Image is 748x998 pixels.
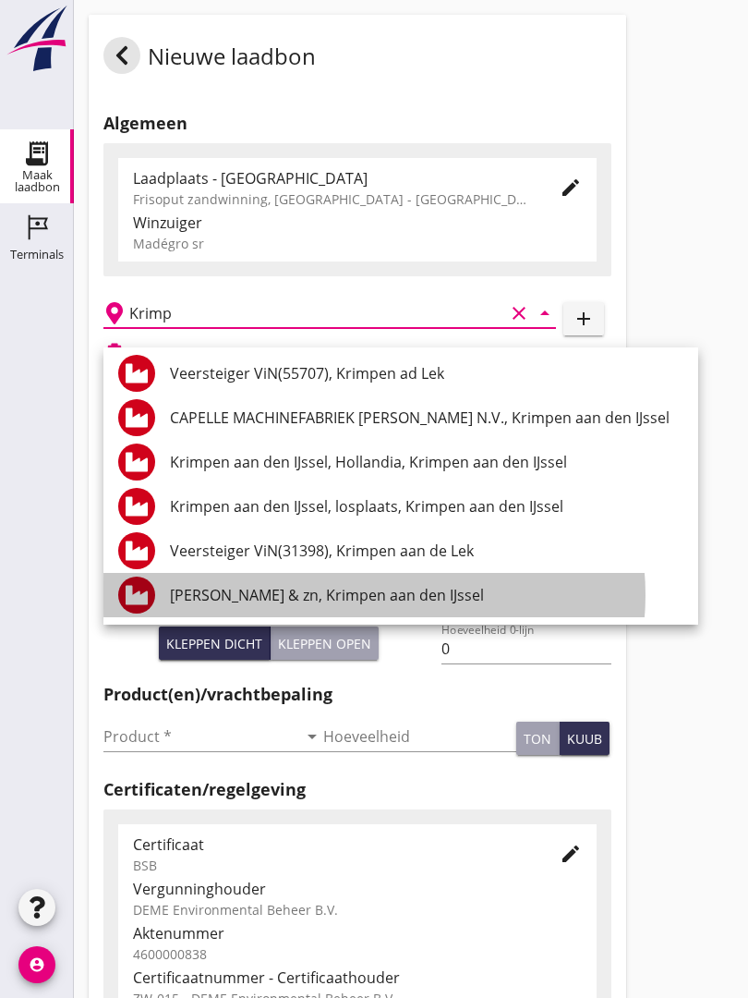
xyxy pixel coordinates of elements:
[133,944,582,964] div: 4600000838
[301,725,323,748] i: arrow_drop_down
[441,634,610,663] input: Hoeveelheid 0-lijn
[170,407,683,429] div: CAPELLE MACHINEFABRIEK [PERSON_NAME] N.V., Krimpen aan den IJssel
[560,843,582,865] i: edit
[103,682,611,707] h2: Product(en)/vrachtbepaling
[170,584,683,606] div: [PERSON_NAME] & zn, Krimpen aan den IJssel
[133,344,227,360] h2: Beladen vaartuig
[133,834,530,856] div: Certificaat
[170,495,683,517] div: Krimpen aan den IJssel, losplaats, Krimpen aan den IJssel
[129,298,504,328] input: Losplaats
[10,249,64,261] div: Terminals
[516,722,560,755] button: ton
[103,777,611,802] h2: Certificaten/regelgeving
[271,627,379,660] button: Kleppen open
[170,362,683,384] div: Veersteiger ViN(55707), Krimpen ad Lek
[133,212,582,234] div: Winzuiger
[103,37,316,81] div: Nieuwe laadbon
[323,722,517,751] input: Hoeveelheid
[133,922,582,944] div: Aktenummer
[103,722,297,751] input: Product *
[278,634,371,653] div: Kleppen open
[133,167,530,189] div: Laadplaats - [GEOGRAPHIC_DATA]
[4,5,70,73] img: logo-small.a267ee39.svg
[159,627,271,660] button: Kleppen dicht
[133,856,530,875] div: BSB
[133,878,582,900] div: Vergunninghouder
[534,302,556,324] i: arrow_drop_down
[508,302,530,324] i: clear
[567,729,602,748] div: kuub
[133,189,530,209] div: Frisoput zandwinning, [GEOGRAPHIC_DATA] - [GEOGRAPHIC_DATA].
[166,634,262,653] div: Kleppen dicht
[133,234,582,253] div: Madégro sr
[170,451,683,473] div: Krimpen aan den IJssel, Hollandia, Krimpen aan den IJssel
[573,308,595,330] i: add
[133,900,582,919] div: DEME Environmental Beheer B.V.
[133,967,582,989] div: Certificaatnummer - Certificaathouder
[18,946,55,983] i: account_circle
[103,111,611,136] h2: Algemeen
[560,722,609,755] button: kuub
[560,176,582,199] i: edit
[170,540,683,562] div: Veersteiger ViN(31398), Krimpen aan de Lek
[524,729,551,748] div: ton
